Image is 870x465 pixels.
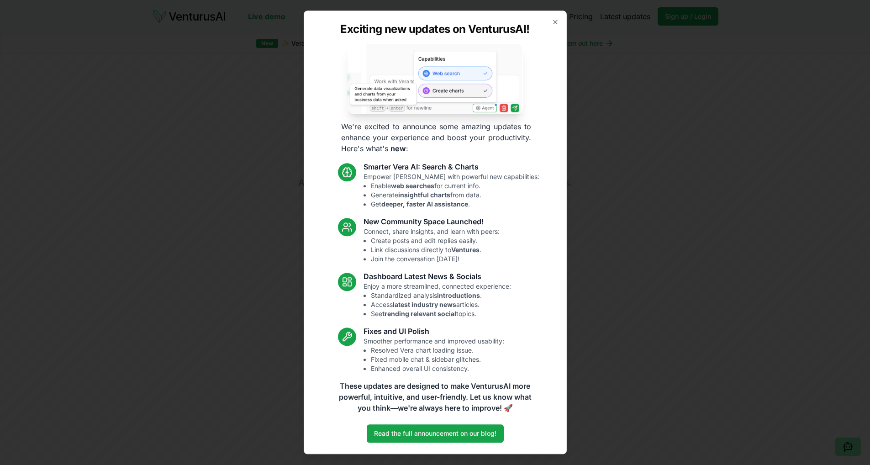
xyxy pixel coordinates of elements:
[381,201,468,208] strong: deeper, faster AI assistance
[371,237,500,246] li: Create posts and edit replies easily.
[340,22,529,37] h2: Exciting new updates on VenturusAI!
[367,425,504,443] a: Read the full announcement on our blog!
[371,291,511,301] li: Standardized analysis .
[390,144,406,153] strong: new
[364,173,539,209] p: Empower [PERSON_NAME] with powerful new capabilities:
[398,191,450,199] strong: insightful charts
[371,191,539,200] li: Generate from data.
[371,310,511,319] li: See topics.
[393,301,456,309] strong: latest industry news
[371,200,539,209] li: Get .
[437,292,480,300] strong: introductions
[348,44,523,114] img: Vera AI
[364,162,539,173] h3: Smarter Vera AI: Search & Charts
[334,122,538,154] p: We're excited to announce some amazing updates to enhance your experience and boost your producti...
[364,337,504,374] p: Smoother performance and improved usability:
[371,246,500,255] li: Link discussions directly to .
[364,227,500,264] p: Connect, share insights, and learn with peers:
[371,301,511,310] li: Access articles.
[364,326,504,337] h3: Fixes and UI Polish
[364,217,500,227] h3: New Community Space Launched!
[371,182,539,191] li: Enable for current info.
[451,246,480,254] strong: Ventures
[371,255,500,264] li: Join the conversation [DATE]!
[371,355,504,365] li: Fixed mobile chat & sidebar glitches.
[371,365,504,374] li: Enhanced overall UI consistency.
[364,271,511,282] h3: Dashboard Latest News & Socials
[333,381,538,414] p: These updates are designed to make VenturusAI more powerful, intuitive, and user-friendly. Let us...
[371,346,504,355] li: Resolved Vera chart loading issue.
[391,182,434,190] strong: web searches
[382,310,456,318] strong: trending relevant social
[364,282,511,319] p: Enjoy a more streamlined, connected experience:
